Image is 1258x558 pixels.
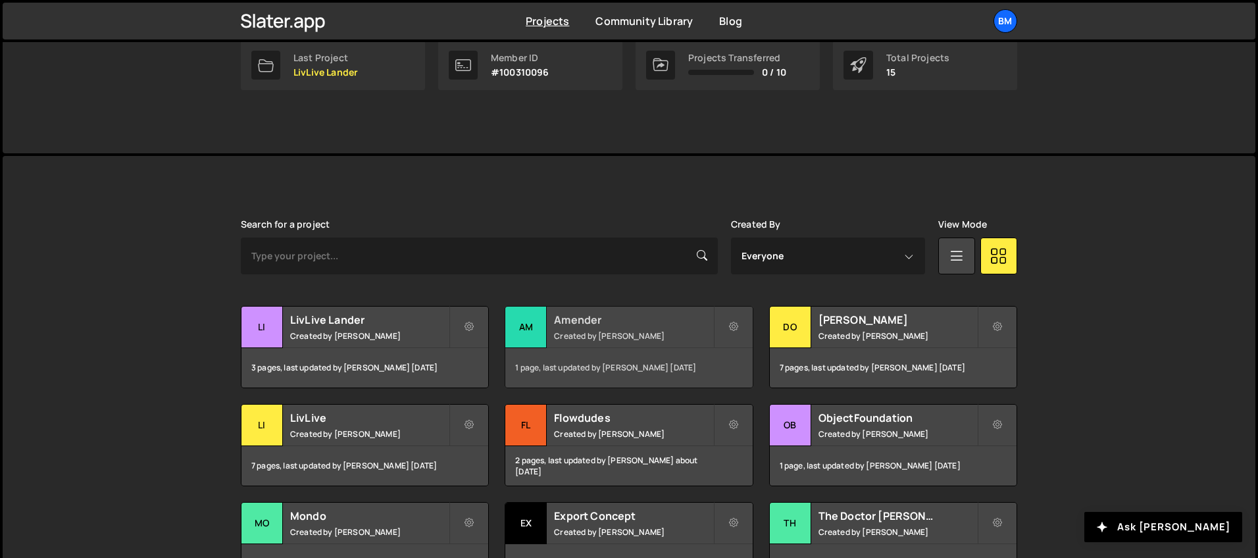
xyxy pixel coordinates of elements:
[595,14,693,28] a: Community Library
[505,307,547,348] div: Am
[770,307,811,348] div: Do
[818,509,977,523] h2: The Doctor [PERSON_NAME]
[818,330,977,342] small: Created by [PERSON_NAME]
[688,53,786,63] div: Projects Transferred
[241,405,283,446] div: Li
[526,14,569,28] a: Projects
[491,53,549,63] div: Member ID
[241,40,425,90] a: Last Project LivLive Lander
[505,405,547,446] div: Fl
[290,313,449,327] h2: LivLive Lander
[505,446,752,486] div: 2 pages, last updated by [PERSON_NAME] about [DATE]
[505,404,753,486] a: Fl Flowdudes Created by [PERSON_NAME] 2 pages, last updated by [PERSON_NAME] about [DATE]
[554,526,713,538] small: Created by [PERSON_NAME]
[762,67,786,78] span: 0 / 10
[769,306,1017,388] a: Do [PERSON_NAME] Created by [PERSON_NAME] 7 pages, last updated by [PERSON_NAME] [DATE]
[290,509,449,523] h2: Mondo
[241,306,489,388] a: Li LivLive Lander Created by [PERSON_NAME] 3 pages, last updated by [PERSON_NAME] [DATE]
[818,526,977,538] small: Created by [PERSON_NAME]
[241,404,489,486] a: Li LivLive Created by [PERSON_NAME] 7 pages, last updated by [PERSON_NAME] [DATE]
[770,348,1017,388] div: 7 pages, last updated by [PERSON_NAME] [DATE]
[938,219,987,230] label: View Mode
[241,348,488,388] div: 3 pages, last updated by [PERSON_NAME] [DATE]
[290,330,449,342] small: Created by [PERSON_NAME]
[290,526,449,538] small: Created by [PERSON_NAME]
[241,219,330,230] label: Search for a project
[731,219,781,230] label: Created By
[554,313,713,327] h2: Amender
[770,405,811,446] div: Ob
[505,503,547,544] div: Ex
[770,446,1017,486] div: 1 page, last updated by [PERSON_NAME] [DATE]
[994,9,1017,33] a: bm
[554,509,713,523] h2: Export Concept
[554,330,713,342] small: Created by [PERSON_NAME]
[1084,512,1242,542] button: Ask [PERSON_NAME]
[241,307,283,348] div: Li
[505,348,752,388] div: 1 page, last updated by [PERSON_NAME] [DATE]
[886,67,949,78] p: 15
[241,446,488,486] div: 7 pages, last updated by [PERSON_NAME] [DATE]
[505,306,753,388] a: Am Amender Created by [PERSON_NAME] 1 page, last updated by [PERSON_NAME] [DATE]
[290,428,449,440] small: Created by [PERSON_NAME]
[719,14,742,28] a: Blog
[818,313,977,327] h2: [PERSON_NAME]
[554,411,713,425] h2: Flowdudes
[293,67,358,78] p: LivLive Lander
[770,503,811,544] div: Th
[886,53,949,63] div: Total Projects
[290,411,449,425] h2: LivLive
[769,404,1017,486] a: Ob ObjectFoundation Created by [PERSON_NAME] 1 page, last updated by [PERSON_NAME] [DATE]
[554,428,713,440] small: Created by [PERSON_NAME]
[818,428,977,440] small: Created by [PERSON_NAME]
[241,238,718,274] input: Type your project...
[818,411,977,425] h2: ObjectFoundation
[241,503,283,544] div: Mo
[491,67,549,78] p: #100310096
[293,53,358,63] div: Last Project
